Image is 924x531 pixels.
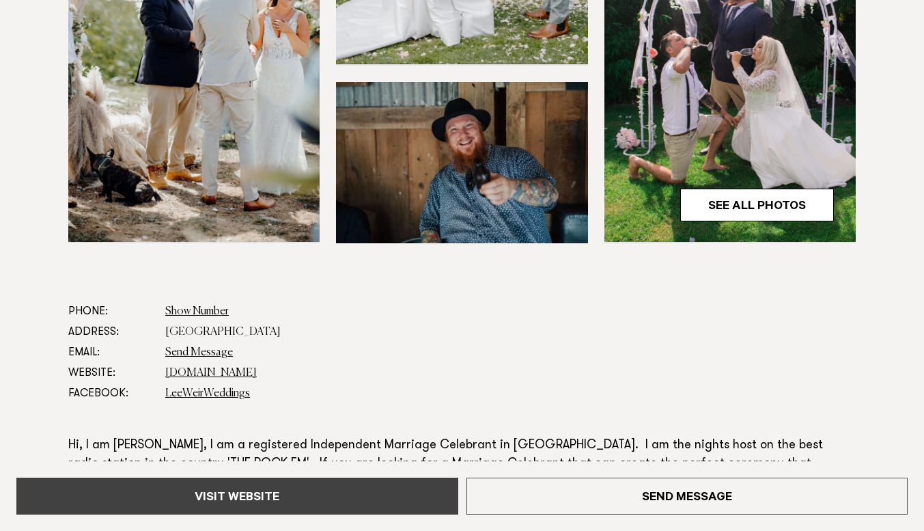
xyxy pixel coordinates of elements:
[68,301,154,322] dt: Phone:
[165,368,257,379] a: [DOMAIN_NAME]
[68,322,154,342] dt: Address:
[68,363,154,383] dt: Website:
[16,478,458,515] a: Visit Website
[68,342,154,363] dt: Email:
[165,306,229,317] a: Show Number
[680,189,834,221] a: See All Photos
[165,388,250,399] a: LeeWeirWeddings
[466,478,908,515] a: Send Message
[165,322,856,342] dd: [GEOGRAPHIC_DATA]
[68,383,154,404] dt: Facebook:
[165,347,233,358] a: Send Message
